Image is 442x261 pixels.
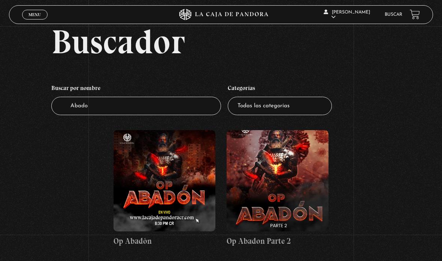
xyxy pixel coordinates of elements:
[51,25,433,58] h2: Buscador
[227,235,329,247] h4: Op Abadon Parte 2
[228,81,332,97] h4: Categorías
[410,9,420,19] a: View your shopping cart
[28,12,41,17] span: Menu
[51,81,221,97] h4: Buscar por nombre
[113,130,215,247] a: Op Abadón
[324,10,370,19] span: [PERSON_NAME]
[26,19,44,24] span: Cerrar
[227,130,329,247] a: Op Abadon Parte 2
[385,12,402,17] a: Buscar
[113,235,215,247] h4: Op Abadón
